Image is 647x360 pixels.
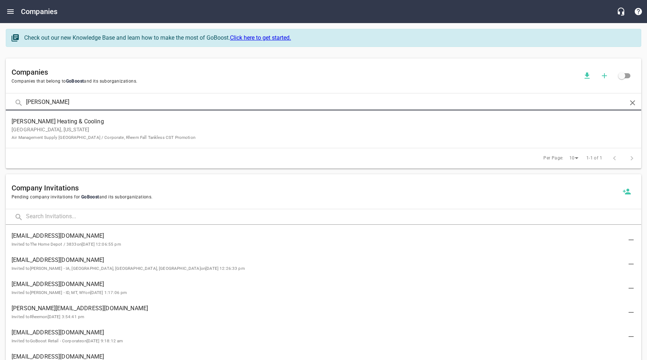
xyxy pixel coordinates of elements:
[622,231,640,249] button: Delete Invitation
[12,78,578,85] span: Companies that belong to and its suborganizations.
[12,266,245,271] small: Invited to [PERSON_NAME] - IA, [GEOGRAPHIC_DATA], [GEOGRAPHIC_DATA], [GEOGRAPHIC_DATA] on [DATE] ...
[12,242,121,247] small: Invited to The Home Depot / 3833 on [DATE] 12:06:55 pm
[66,79,84,84] span: GoBoost
[12,338,123,343] small: Invited to GoBoost Retail - Corporate on [DATE] 9:18:12 am
[80,194,99,199] span: GoBoost
[230,34,291,41] a: Click here to get started.
[12,126,624,141] p: [GEOGRAPHIC_DATA], [US_STATE]
[612,3,630,20] button: Live Chat
[596,67,613,84] button: Add a new company
[12,290,127,295] small: Invited to [PERSON_NAME] - ID, MT, WY on [DATE] 1:17:06 pm
[12,256,624,264] span: [EMAIL_ADDRESS][DOMAIN_NAME]
[12,66,578,78] h6: Companies
[26,209,641,225] input: Search Invitations...
[630,3,647,20] button: Support Portal
[12,304,624,313] span: [PERSON_NAME][EMAIL_ADDRESS][DOMAIN_NAME]
[2,3,19,20] button: Open drawer
[12,194,618,201] span: Pending company invitations for and its suborganizations.
[566,153,581,163] div: 10
[26,95,621,110] input: Search Companies...
[12,117,624,126] span: [PERSON_NAME] Heating & Cooling
[12,135,195,140] small: Air Management Supply [GEOGRAPHIC_DATA] / Corporate, Rheem Fall Tankless CST Promotion
[12,232,624,240] span: [EMAIL_ADDRESS][DOMAIN_NAME]
[21,6,57,17] h6: Companies
[12,328,624,337] span: [EMAIL_ADDRESS][DOMAIN_NAME]
[578,67,596,84] button: Download companies
[12,280,624,289] span: [EMAIL_ADDRESS][DOMAIN_NAME]
[12,314,84,319] small: Invited to Rheem on [DATE] 3:54:41 pm
[24,34,634,42] div: Check out our new Knowledge Base and learn how to make the most of GoBoost.
[12,182,618,194] h6: Company Invitations
[618,183,635,200] button: Invite a new company
[586,155,602,162] span: 1-1 of 1
[6,113,641,145] a: [PERSON_NAME] Heating & Cooling[GEOGRAPHIC_DATA], [US_STATE]Air Management Supply [GEOGRAPHIC_DAT...
[622,304,640,321] button: Delete Invitation
[622,255,640,273] button: Delete Invitation
[543,155,564,162] span: Per Page:
[622,328,640,345] button: Delete Invitation
[622,280,640,297] button: Delete Invitation
[613,67,630,84] span: Click to view all companies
